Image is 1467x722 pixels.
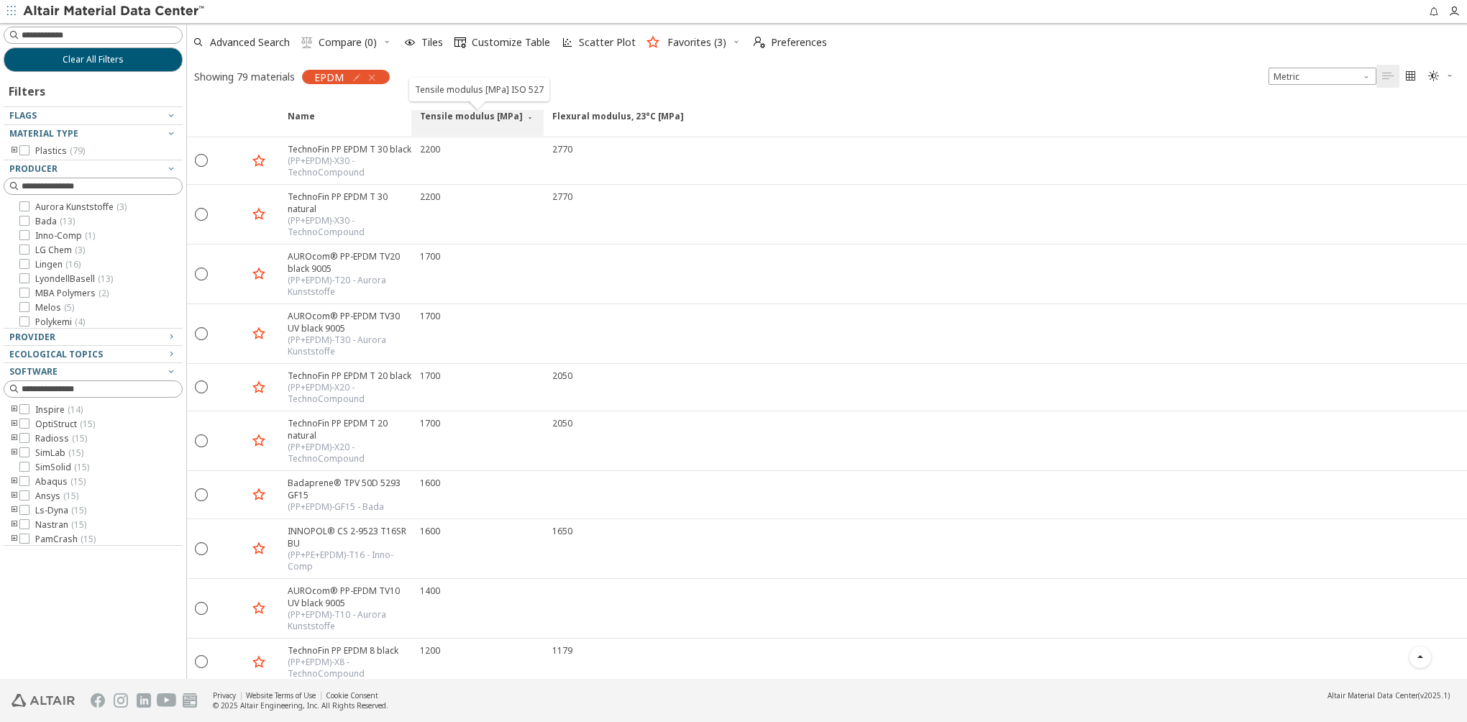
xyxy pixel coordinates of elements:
[420,310,440,322] div: 1700
[4,363,183,380] button: Software
[1399,65,1422,88] button: Tile View
[247,429,270,452] button: Favorite
[116,201,127,213] span: ( 3 )
[472,37,550,47] span: Customize Table
[35,447,83,459] span: SimLab
[667,37,726,47] span: Favorites (3)
[35,419,95,430] span: OptiStruct
[247,597,270,620] button: Favorite
[9,365,58,378] span: Software
[247,376,270,399] button: Favorite
[247,110,279,136] span: Favorite
[771,37,827,47] span: Preferences
[9,331,55,343] span: Provider
[552,143,572,155] div: 2770
[12,694,75,707] img: Altair Engineering
[9,145,19,157] i: toogle group
[454,37,466,48] i: 
[288,191,411,215] div: TechnoFin PP EPDM T 30 natural
[4,72,52,106] div: Filters
[411,110,544,136] span: Tensile modulus [MPa]
[247,262,270,285] button: Favorite
[213,700,388,710] div: © 2025 Altair Engineering, Inc. All Rights Reserved.
[4,107,183,124] button: Flags
[420,191,440,203] div: 2200
[213,690,236,700] a: Privacy
[579,37,636,47] span: Scatter Plot
[544,110,1450,136] span: Flexural modulus, 23°C [MPa]
[35,145,85,157] span: Plastics
[247,150,270,173] button: Favorite
[319,37,377,47] span: Compare (0)
[9,109,37,122] span: Flags
[4,329,183,346] button: Provider
[9,419,19,430] i: toogle group
[35,462,89,473] span: SimSolid
[75,244,85,256] span: ( 3 )
[279,110,411,136] span: Name
[552,110,684,136] span: Flexural modulus, 23°C [MPa]
[288,215,411,238] div: (PP+EPDM)-X30 - TechnoCompound
[99,287,109,299] span: ( 2 )
[1382,70,1394,82] i: 
[68,447,83,459] span: ( 15 )
[420,585,440,597] div: 1400
[85,229,95,242] span: ( 1 )
[420,370,440,382] div: 1700
[63,490,78,502] span: ( 15 )
[288,143,411,155] div: TechnoFin PP EPDM T 30 black
[288,609,411,632] div: (PP+EPDM)-T10 - Aurora Kunststoffe
[754,37,765,48] i: 
[247,651,270,674] button: Favorite
[420,525,440,537] div: 1600
[4,125,183,142] button: Material Type
[1269,68,1376,85] span: Metric
[1376,65,1399,88] button: Table View
[74,461,89,473] span: ( 15 )
[9,433,19,444] i: toogle group
[4,47,183,72] button: Clear All Filters
[9,163,58,175] span: Producer
[288,549,411,572] div: (PP+PE+EPDM)-T16 - Inno-Comp
[288,417,411,442] div: TechnoFin PP EPDM T 20 natural
[9,447,19,459] i: toogle group
[247,322,270,345] button: Favorite
[35,316,85,328] span: Polykemi
[1422,65,1460,88] button: Theme
[194,70,295,83] div: Showing 79 materials
[288,382,411,405] div: (PP+EPDM)-X20 - TechnoCompound
[421,37,443,47] span: Tiles
[35,259,81,270] span: Lingen
[9,519,19,531] i: toogle group
[35,302,74,314] span: Melos
[9,348,103,360] span: Ecological Topics
[288,250,411,275] div: AUROcom® PP-EPDM TV20 black 9005
[326,690,378,700] a: Cookie Consent
[4,160,183,178] button: Producer
[288,644,411,657] div: TechnoFin PP EPDM 8 black
[64,301,74,314] span: ( 5 )
[75,316,85,328] span: ( 4 )
[288,585,411,609] div: AUROcom® PP-EPDM TV10 UV black 9005
[247,203,270,226] button: Favorite
[81,533,96,545] span: ( 15 )
[35,433,87,444] span: Radioss
[1327,690,1450,700] div: (v2025.1)
[70,145,85,157] span: ( 79 )
[68,403,83,416] span: ( 14 )
[210,37,290,47] span: Advanced Search
[63,54,124,65] span: Clear All Filters
[552,191,572,203] div: 2770
[288,525,411,549] div: INNOPOL® CS 2-9523 T16SR BU
[246,690,316,700] a: Website Terms of Use
[1405,70,1417,82] i: 
[9,505,19,516] i: toogle group
[1269,68,1376,85] div: Unit System
[420,110,523,136] span: Tensile modulus [MPa]
[552,525,572,537] div: 1650
[288,442,411,465] div: (PP+EPDM)-X20 - TechnoCompound
[35,216,75,227] span: Bada
[288,155,411,178] div: (PP+EPDM)-X30 - TechnoCompound
[288,275,411,298] div: (PP+EPDM)-T20 - Aurora Kunststoffe
[71,518,86,531] span: ( 15 )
